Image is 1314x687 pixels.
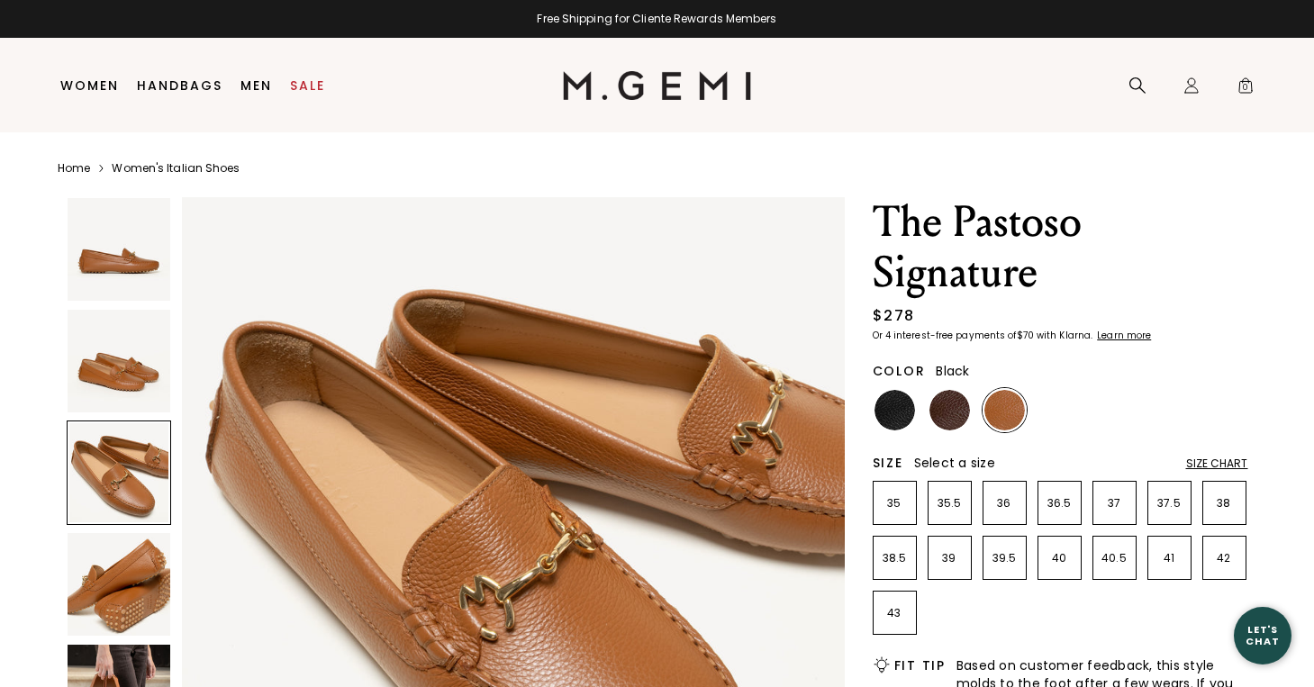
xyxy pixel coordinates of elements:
p: 37.5 [1148,496,1191,511]
h2: Fit Tip [894,658,946,673]
img: The Pastoso Signature [68,198,170,301]
h2: Color [873,364,926,378]
span: Select a size [914,454,995,472]
img: Chocolate [929,390,970,430]
img: The Pastoso Signature [68,310,170,412]
klarna-placement-style-body: with Klarna [1037,329,1095,342]
p: 36.5 [1038,496,1081,511]
a: Learn more [1095,330,1151,341]
klarna-placement-style-cta: Learn more [1097,329,1151,342]
h2: Size [873,456,903,470]
a: Handbags [137,78,222,93]
h1: The Pastoso Signature [873,197,1248,298]
img: M.Gemi [563,71,751,100]
p: 38 [1203,496,1246,511]
klarna-placement-style-amount: $70 [1017,329,1034,342]
p: 39.5 [983,551,1026,565]
p: 40.5 [1093,551,1136,565]
p: 36 [983,496,1026,511]
p: 37 [1093,496,1136,511]
img: Tan [984,390,1025,430]
img: Black [874,390,915,430]
p: 39 [929,551,971,565]
div: Let's Chat [1234,624,1291,646]
a: Men [240,78,272,93]
span: Black [936,362,969,380]
p: 35 [874,496,916,511]
p: 38.5 [874,551,916,565]
a: Women [60,78,119,93]
div: Size Chart [1186,456,1248,471]
p: 43 [874,606,916,620]
p: 41 [1148,551,1191,565]
p: 40 [1038,551,1081,565]
a: Home [58,161,90,176]
a: Sale [290,78,325,93]
p: 35.5 [929,496,971,511]
p: 42 [1203,551,1246,565]
a: Women's Italian Shoes [112,161,240,176]
span: 0 [1237,80,1255,98]
klarna-placement-style-body: Or 4 interest-free payments of [873,329,1017,342]
img: The Pastoso Signature [68,533,170,636]
div: $278 [873,305,915,327]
